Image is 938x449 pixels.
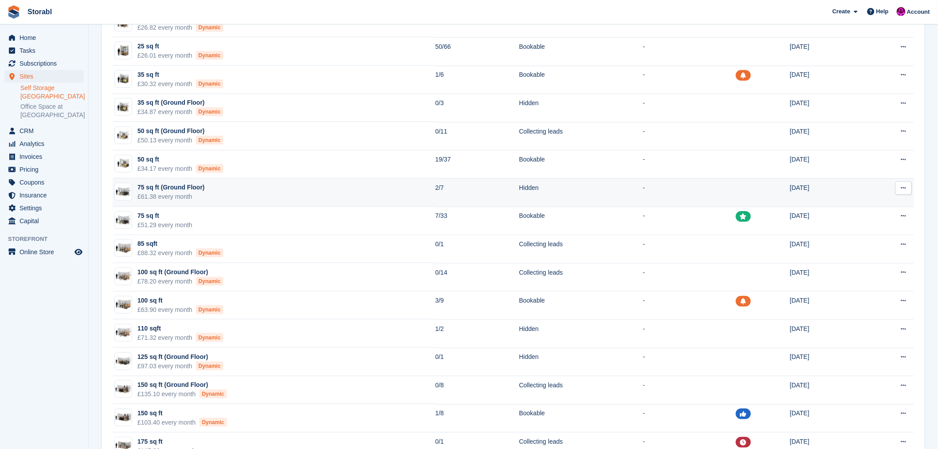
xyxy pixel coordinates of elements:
div: Dynamic [196,333,223,342]
td: Collecting leads [519,263,643,291]
td: 3/9 [435,291,519,320]
div: Dynamic [199,390,227,398]
a: Preview store [73,247,84,257]
img: 150.jpg [115,383,132,396]
td: 0/14 [435,263,519,291]
div: £26.82 every month [137,23,223,32]
td: [DATE] [790,348,861,376]
img: 35-sqft-unit.jpg [115,101,132,114]
div: £34.87 every month [137,107,223,117]
div: 150 sq ft (Ground Floor) [137,380,227,390]
td: [DATE] [790,235,861,264]
div: 175 sq ft [137,437,196,446]
img: 25-sqft-unit.jpg [115,44,132,57]
span: Sites [20,70,73,83]
div: 75 sq ft [137,211,192,221]
img: 150-sqft-unit.jpg [115,411,132,424]
div: 150 sq ft [137,409,227,418]
td: Bookable [519,150,643,179]
div: 75 sq ft (Ground Floor) [137,183,205,192]
span: Subscriptions [20,57,73,70]
td: - [643,404,735,433]
a: Storabl [24,4,55,19]
div: 100 sq ft [137,296,223,305]
td: - [643,319,735,348]
div: £135.10 every month [137,390,227,399]
span: Settings [20,202,73,214]
div: 50 sq ft (Ground Floor) [137,126,223,136]
td: 1/2 [435,319,519,348]
td: 0/3 [435,94,519,122]
td: 1/8 [435,404,519,433]
td: 2/7 [435,178,519,207]
span: Insurance [20,189,73,201]
div: Dynamic [196,248,223,257]
img: 75.jpg [115,214,132,227]
span: Coupons [20,176,73,189]
div: £63.90 every month [137,305,223,315]
td: 7/33 [435,207,519,235]
td: Hidden [519,319,643,348]
td: Collecting leads [519,122,643,150]
a: Office Space at [GEOGRAPHIC_DATA] [20,102,84,119]
td: 0/1 [435,235,519,264]
img: Helen Morton [897,7,906,16]
div: Dynamic [196,362,223,370]
img: 125.jpg [115,355,132,368]
a: menu [4,189,84,201]
td: Collecting leads [519,376,643,405]
div: £71.32 every month [137,333,223,343]
span: Help [876,7,889,16]
span: Storefront [8,235,88,244]
td: Hidden [519,348,643,376]
span: Invoices [20,150,73,163]
td: 19/37 [435,150,519,179]
td: [DATE] [790,319,861,348]
td: - [643,150,735,179]
img: 50-sqft-unit.jpg [115,157,132,170]
div: £103.40 every month [137,418,227,427]
a: menu [4,150,84,163]
div: Dynamic [196,277,223,286]
td: [DATE] [790,94,861,122]
div: Dynamic [199,418,227,427]
span: Tasks [20,44,73,57]
div: £26.01 every month [137,51,223,60]
td: - [643,263,735,291]
td: - [643,37,735,66]
td: 0/11 [435,122,519,150]
div: 25 sq ft [137,42,223,51]
td: 50/66 [435,37,519,66]
td: [DATE] [790,376,861,405]
img: stora-icon-8386f47178a22dfd0bd8f6a31ec36ba5ce8667c1dd55bd0f319d3a0aa187defe.svg [7,5,20,19]
td: [DATE] [790,122,861,150]
div: Dynamic [196,164,223,173]
div: Dynamic [196,136,223,145]
td: [DATE] [790,404,861,433]
span: Capital [20,215,73,227]
td: - [643,235,735,264]
td: Collecting leads [519,235,643,264]
div: 50 sq ft [137,155,223,164]
td: - [643,207,735,235]
img: 100-sqft-unit.jpg [115,298,132,311]
td: Hidden [519,94,643,122]
a: menu [4,57,84,70]
div: 100 sq ft (Ground Floor) [137,268,223,277]
img: 50.jpg [115,129,132,142]
span: Account [907,8,930,16]
td: Bookable [519,404,643,433]
img: 75.jpg [115,185,132,198]
td: - [643,178,735,207]
td: - [643,291,735,320]
td: [DATE] [790,291,861,320]
span: Home [20,32,73,44]
td: [DATE] [790,263,861,291]
td: 0/1 [435,348,519,376]
div: £61.38 every month [137,192,205,201]
td: [DATE] [790,207,861,235]
div: £88.32 every month [137,248,223,258]
div: 110 sqft [137,324,223,333]
img: 35-sqft-unit.jpg [115,73,132,86]
td: Bookable [519,207,643,235]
